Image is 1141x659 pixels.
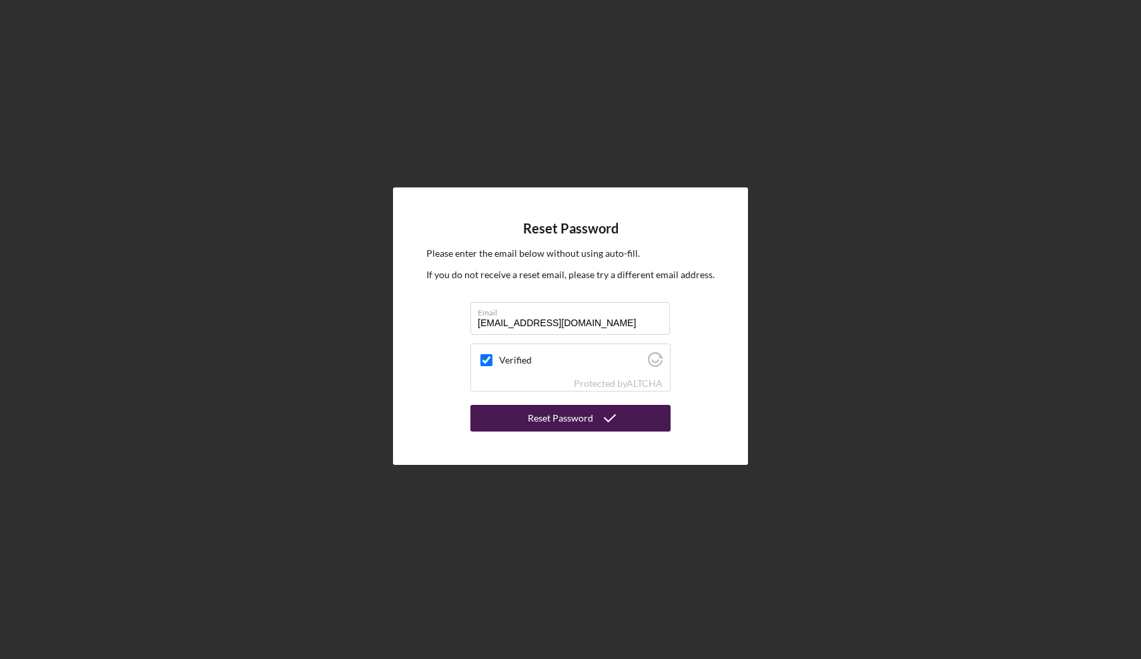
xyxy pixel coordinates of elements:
label: Verified [499,355,644,366]
label: Email [478,303,670,317]
button: Reset Password [470,405,671,432]
a: Visit Altcha.org [627,378,663,389]
h4: Reset Password [523,221,619,236]
p: If you do not receive a reset email, please try a different email address. [426,267,715,282]
div: Reset Password [528,405,593,432]
div: Protected by [574,378,663,389]
p: Please enter the email below without using auto-fill. [426,246,715,261]
a: Visit Altcha.org [648,358,663,369]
